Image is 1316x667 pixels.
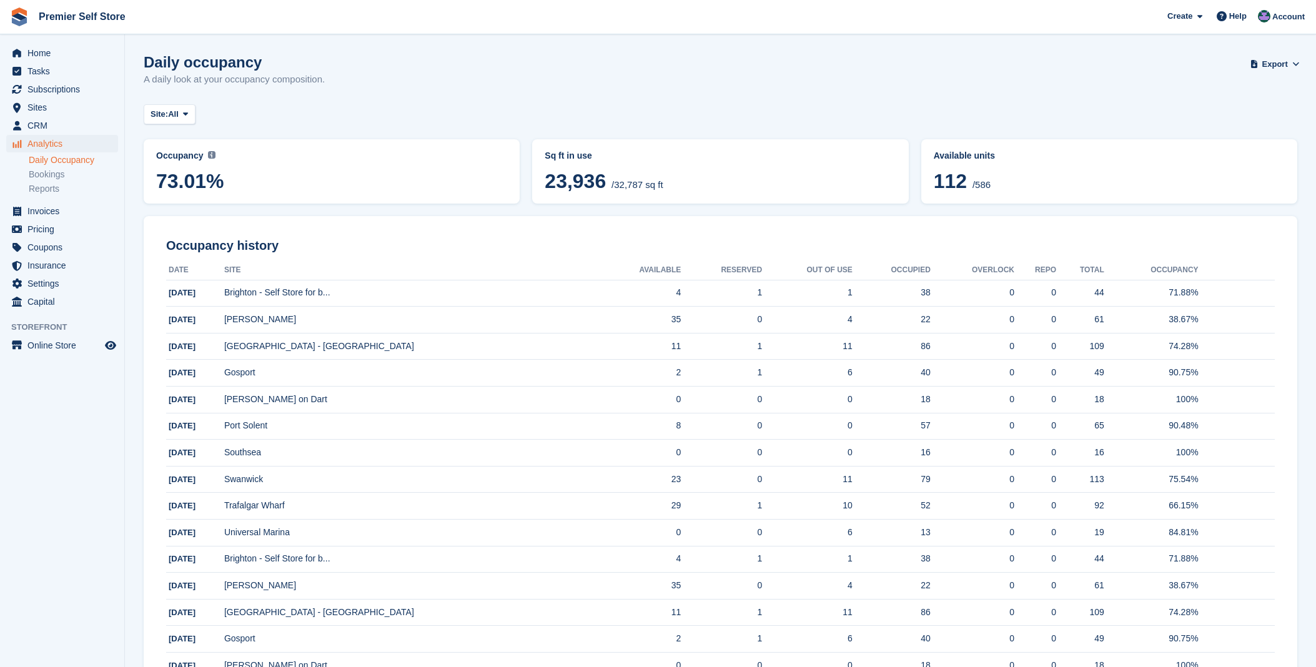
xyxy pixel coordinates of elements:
td: 74.28% [1104,599,1199,626]
span: [DATE] [169,634,195,643]
td: 2 [598,360,681,387]
span: 112 [934,170,967,192]
button: Export [1252,54,1297,74]
div: 0 [1014,499,1056,512]
span: Analytics [27,135,102,152]
div: 0 [931,499,1014,512]
td: 61 [1056,307,1104,333]
div: 0 [931,606,1014,619]
td: 0 [681,573,762,600]
div: 22 [853,313,931,326]
td: 1 [681,493,762,520]
td: 0 [762,440,853,467]
td: 4 [598,280,681,307]
th: Out of Use [762,260,853,280]
td: 71.88% [1104,280,1199,307]
span: /586 [972,179,991,190]
a: menu [6,337,118,354]
span: [DATE] [169,288,195,297]
td: 113 [1056,466,1104,493]
div: 0 [1014,419,1056,432]
td: 1 [681,626,762,653]
th: Site [224,260,599,280]
td: Gosport [224,626,599,653]
img: Andrew Lewis [1258,10,1270,22]
div: 18 [853,393,931,406]
a: menu [6,257,118,274]
a: menu [6,220,118,238]
div: 16 [853,446,931,459]
div: 0 [931,632,1014,645]
span: Invoices [27,202,102,220]
td: [PERSON_NAME] [224,307,599,333]
img: icon-info-grey-7440780725fd019a000dd9b08b2336e03edf1995a4989e88bcd33f0948082b44.svg [208,151,215,159]
img: stora-icon-8386f47178a22dfd0bd8f6a31ec36ba5ce8667c1dd55bd0f319d3a0aa187defe.svg [10,7,29,26]
th: Available [598,260,681,280]
td: Gosport [224,360,599,387]
span: Help [1229,10,1247,22]
span: Export [1262,58,1288,71]
th: Reserved [681,260,762,280]
span: [DATE] [169,368,195,377]
a: menu [6,239,118,256]
td: 4 [762,573,853,600]
td: 1 [681,333,762,360]
span: Online Store [27,337,102,354]
h2: Occupancy history [166,239,1275,253]
td: Brighton - Self Store for b... [224,546,599,573]
span: Occupancy [156,151,203,161]
td: 38.67% [1104,573,1199,600]
span: [DATE] [169,448,195,457]
td: [PERSON_NAME] [224,573,599,600]
span: Capital [27,293,102,310]
div: 0 [1014,446,1056,459]
td: Trafalgar Wharf [224,493,599,520]
div: 0 [1014,313,1056,326]
span: Account [1272,11,1305,23]
td: 0 [762,413,853,440]
a: menu [6,99,118,116]
a: menu [6,62,118,80]
td: 65 [1056,413,1104,440]
span: [DATE] [169,528,195,537]
div: 40 [853,366,931,379]
div: 0 [931,579,1014,592]
td: 19 [1056,520,1104,546]
td: 1 [681,546,762,573]
td: Brighton - Self Store for b... [224,280,599,307]
td: 6 [762,520,853,546]
td: 109 [1056,333,1104,360]
td: 2 [598,626,681,653]
td: 0 [598,387,681,413]
span: [DATE] [169,581,195,590]
td: 18 [1056,387,1104,413]
div: 13 [853,526,931,539]
td: 0 [762,387,853,413]
span: /32,787 sq ft [611,179,663,190]
div: 79 [853,473,931,486]
abbr: Current breakdown of sq ft occupied [545,149,896,162]
td: 6 [762,360,853,387]
h1: Daily occupancy [144,54,325,71]
div: 52 [853,499,931,512]
div: 0 [931,340,1014,353]
a: menu [6,44,118,62]
span: [DATE] [169,342,195,351]
td: Swanwick [224,466,599,493]
td: 0 [598,440,681,467]
button: Site: All [144,104,195,125]
div: 0 [1014,552,1056,565]
td: 66.15% [1104,493,1199,520]
td: 0 [681,440,762,467]
div: 0 [1014,340,1056,353]
div: 0 [1014,526,1056,539]
td: [PERSON_NAME] on Dart [224,387,599,413]
div: 0 [1014,632,1056,645]
span: Storefront [11,321,124,333]
span: [DATE] [169,475,195,484]
span: Subscriptions [27,81,102,98]
td: Universal Marina [224,520,599,546]
div: 40 [853,632,931,645]
div: 0 [1014,473,1056,486]
td: [GEOGRAPHIC_DATA] - [GEOGRAPHIC_DATA] [224,333,599,360]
